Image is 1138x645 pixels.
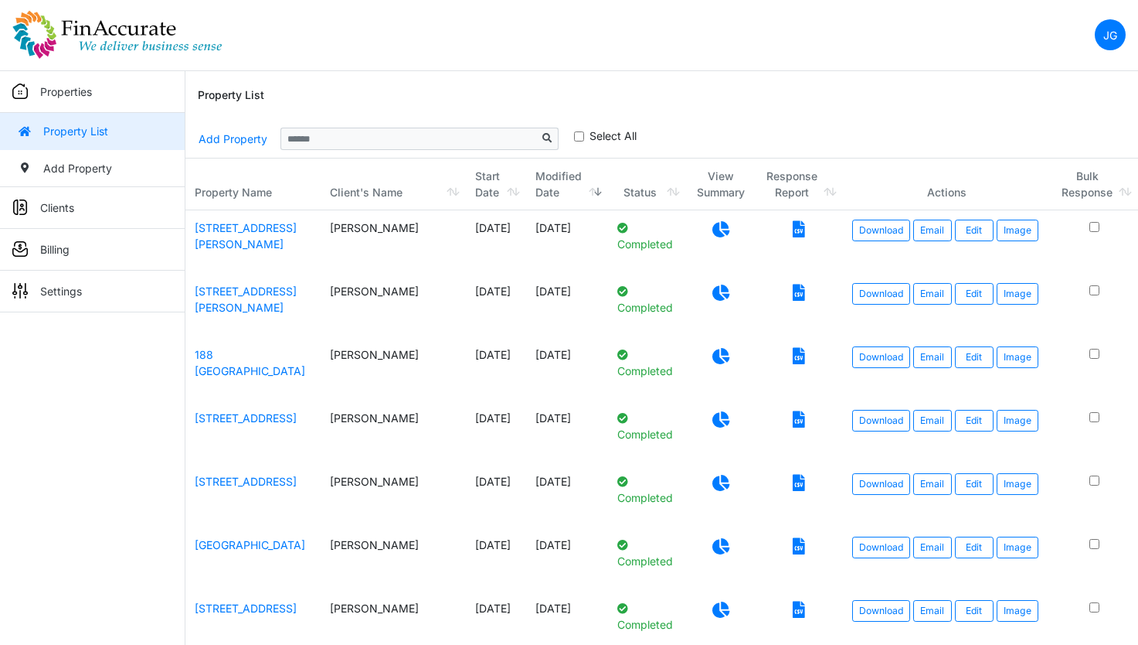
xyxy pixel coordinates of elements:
th: Response Report: activate to sort column ascending [756,159,843,210]
td: [PERSON_NAME] [321,527,466,591]
p: Clients [40,200,74,216]
p: Completed [617,600,676,633]
button: Email [913,600,952,622]
a: [STREET_ADDRESS][PERSON_NAME] [195,221,297,251]
button: Image [997,346,1038,368]
img: sidemenu_billing.png [12,241,28,257]
td: [PERSON_NAME] [321,401,466,464]
td: [DATE] [466,210,525,274]
p: Properties [40,84,92,100]
a: Download [852,346,910,368]
td: [DATE] [526,401,609,464]
th: Bulk Response: activate to sort column ascending [1051,159,1138,210]
img: sidemenu_properties.png [12,84,28,99]
button: Email [913,220,952,241]
a: Edit [955,473,994,495]
p: Completed [617,346,676,379]
td: [DATE] [466,337,525,401]
td: [PERSON_NAME] [321,464,466,527]
a: Download [852,220,910,241]
button: Image [997,220,1038,241]
td: [PERSON_NAME] [321,274,466,337]
label: Select All [589,128,637,144]
a: Edit [955,283,994,305]
button: Image [997,537,1038,558]
a: Edit [955,410,994,432]
button: Email [913,346,952,368]
p: Completed [617,473,676,506]
a: 188 [GEOGRAPHIC_DATA] [195,348,305,377]
a: Edit [955,220,994,241]
a: Download [852,600,910,622]
p: Settings [40,283,82,299]
td: [PERSON_NAME] [321,337,466,401]
th: Start Date: activate to sort column ascending [466,159,525,210]
td: [DATE] [466,274,525,337]
td: [DATE] [526,210,609,274]
p: Completed [617,410,676,442]
button: Email [913,283,952,305]
a: [STREET_ADDRESS] [195,411,297,425]
td: [PERSON_NAME] [321,210,466,274]
p: Completed [617,283,676,316]
a: Download [852,537,910,558]
button: Image [997,410,1038,432]
img: sidemenu_settings.png [12,283,28,299]
button: Image [997,600,1038,622]
p: JG [1103,27,1117,43]
th: Actions [843,159,1051,210]
a: Download [852,410,910,432]
button: Email [913,473,952,495]
td: [DATE] [466,401,525,464]
img: sidemenu_client.png [12,200,28,215]
input: Sizing example input [280,128,537,149]
a: [STREET_ADDRESS] [195,602,297,615]
a: Add Property [198,125,268,152]
a: Edit [955,600,994,622]
th: Modified Date: activate to sort column ascending [526,159,609,210]
td: [DATE] [526,464,609,527]
button: Image [997,283,1038,305]
a: Edit [955,346,994,368]
button: Image [997,473,1038,495]
td: [DATE] [466,464,525,527]
th: View Summary [686,159,756,210]
p: Billing [40,241,70,258]
p: Completed [617,537,676,569]
a: JG [1095,19,1126,50]
a: [GEOGRAPHIC_DATA] [195,538,305,551]
button: Email [913,537,952,558]
td: [DATE] [526,337,609,401]
th: Status: activate to sort column ascending [608,159,685,210]
td: [DATE] [466,527,525,591]
a: Edit [955,537,994,558]
td: [DATE] [526,527,609,591]
a: [STREET_ADDRESS][PERSON_NAME] [195,285,297,314]
a: [STREET_ADDRESS] [195,475,297,488]
td: [DATE] [526,274,609,337]
img: spp logo [12,10,223,60]
th: Property Name: activate to sort column ascending [185,159,321,210]
a: Download [852,283,910,305]
p: Completed [617,220,676,252]
button: Email [913,410,952,432]
h6: Property List [198,89,264,102]
a: Download [852,473,910,495]
th: Client's Name: activate to sort column ascending [321,159,466,210]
